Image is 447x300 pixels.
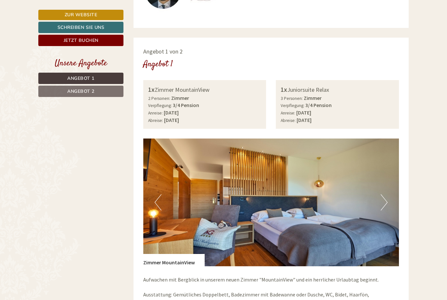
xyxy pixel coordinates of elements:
[281,85,394,94] div: Juniorsuite Relax
[296,109,311,116] b: [DATE]
[38,22,123,33] a: Schreiben Sie uns
[143,254,205,266] div: Zimmer MountainView
[10,31,100,36] small: 18:55
[113,5,143,16] div: Sonntag
[281,103,304,108] small: Verpflegung:
[5,18,103,37] div: Guten Tag, wie können wir Ihnen helfen?
[143,58,173,70] div: Angebot 1
[304,95,322,101] b: Zimmer
[38,10,123,20] a: Zur Website
[67,88,95,94] span: Angebot 2
[164,117,179,123] b: [DATE]
[148,110,163,116] small: Anreise:
[281,118,296,123] small: Abreise:
[148,96,170,101] small: 2 Personen:
[281,85,287,93] b: 1x
[10,19,100,24] div: [GEOGRAPHIC_DATA]
[148,118,163,123] small: Abreise:
[67,75,95,81] span: Angebot 1
[148,85,262,94] div: Zimmer MountainView
[164,109,179,116] b: [DATE]
[38,35,123,46] a: Jetzt buchen
[38,57,123,69] div: Unsere Angebote
[143,48,183,55] span: Angebot 1 von 2
[281,110,295,116] small: Anreise:
[217,171,256,182] button: Senden
[381,194,388,210] button: Next
[143,138,399,266] img: image
[297,117,312,123] b: [DATE]
[173,102,199,108] b: 3/4 Pension
[281,96,303,101] small: 3 Personen:
[171,95,189,101] b: Zimmer
[148,103,172,108] small: Verpflegung:
[305,102,332,108] b: 3/4 Pension
[148,85,155,93] b: 1x
[155,194,161,210] button: Previous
